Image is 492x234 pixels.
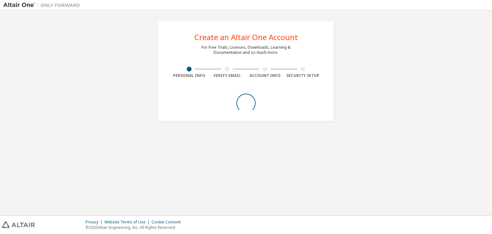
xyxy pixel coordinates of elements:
[86,225,184,230] p: © 2025 Altair Engineering, Inc. All Rights Reserved.
[201,45,291,55] div: For Free Trials, Licenses, Downloads, Learning & Documentation and so much more.
[2,221,35,228] img: altair_logo.svg
[104,220,152,225] div: Website Terms of Use
[3,2,83,8] img: Altair One
[152,220,184,225] div: Cookie Consent
[194,33,298,41] div: Create an Altair One Account
[284,73,322,78] div: Security Setup
[246,73,284,78] div: Account Info
[170,73,208,78] div: Personal Info
[86,220,104,225] div: Privacy
[208,73,246,78] div: Verify Email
